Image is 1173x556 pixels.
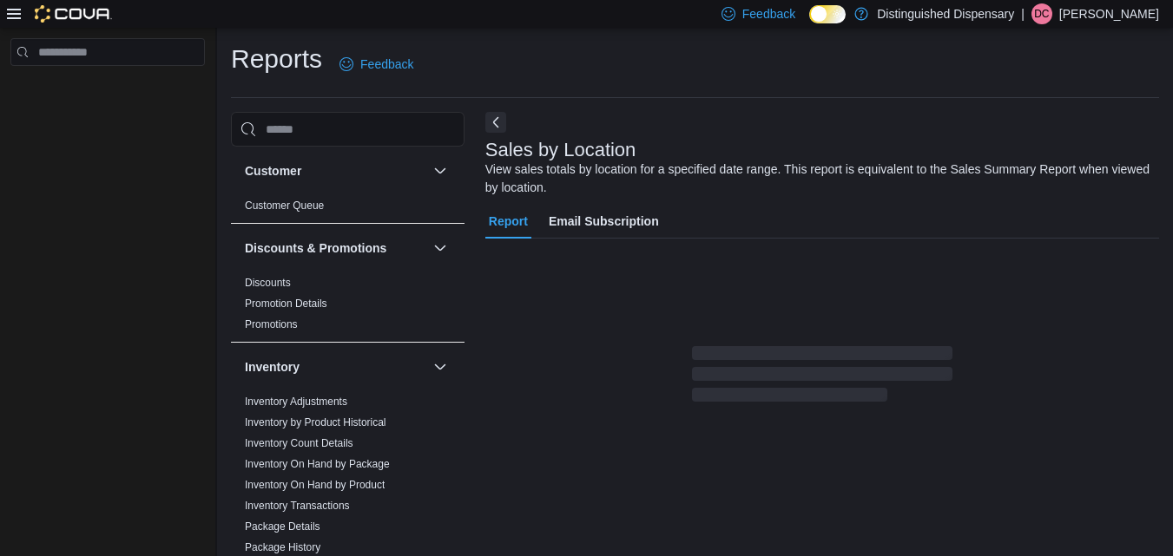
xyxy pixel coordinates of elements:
[245,318,298,330] a: Promotions
[809,23,810,24] span: Dark Mode
[245,500,350,512] a: Inventory Transactions
[245,396,347,408] a: Inventory Adjustments
[245,395,347,409] span: Inventory Adjustments
[245,457,390,471] span: Inventory On Hand by Package
[692,350,952,405] span: Loading
[489,204,528,239] span: Report
[245,458,390,470] a: Inventory On Hand by Package
[231,272,465,342] div: Discounts & Promotions
[1034,3,1049,24] span: DC
[245,200,324,212] a: Customer Queue
[245,277,291,289] a: Discounts
[245,239,426,257] button: Discounts & Promotions
[245,358,300,376] h3: Inventory
[430,356,451,377] button: Inventory
[245,162,426,180] button: Customer
[245,297,327,311] span: Promotion Details
[742,5,795,23] span: Feedback
[245,520,320,533] a: Package Details
[245,317,298,331] span: Promotions
[809,5,846,23] input: Dark Mode
[1021,3,1025,24] p: |
[1031,3,1052,24] div: Damon Carter
[245,540,320,554] span: Package History
[245,298,327,310] a: Promotion Details
[245,541,320,553] a: Package History
[485,112,506,133] button: Next
[245,199,324,213] span: Customer Queue
[245,479,385,491] a: Inventory On Hand by Product
[485,160,1150,197] div: View sales totals by location for a specified date range. This report is equivalent to the Sales ...
[245,478,385,492] span: Inventory On Hand by Product
[245,437,353,449] a: Inventory Count Details
[245,239,386,257] h3: Discounts & Promotions
[231,42,322,76] h1: Reports
[10,69,205,111] nav: Complex example
[35,5,112,23] img: Cova
[360,56,413,73] span: Feedback
[245,162,301,180] h3: Customer
[245,358,426,376] button: Inventory
[877,3,1014,24] p: Distinguished Dispensary
[1059,3,1159,24] p: [PERSON_NAME]
[245,416,386,428] a: Inventory by Product Historical
[430,238,451,258] button: Discounts & Promotions
[231,195,465,223] div: Customer
[549,204,659,239] span: Email Subscription
[430,160,451,181] button: Customer
[333,47,420,82] a: Feedback
[245,499,350,513] span: Inventory Transactions
[245,415,386,429] span: Inventory by Product Historical
[245,520,320,533] span: Package Details
[485,140,636,160] h3: Sales by Location
[245,276,291,290] span: Discounts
